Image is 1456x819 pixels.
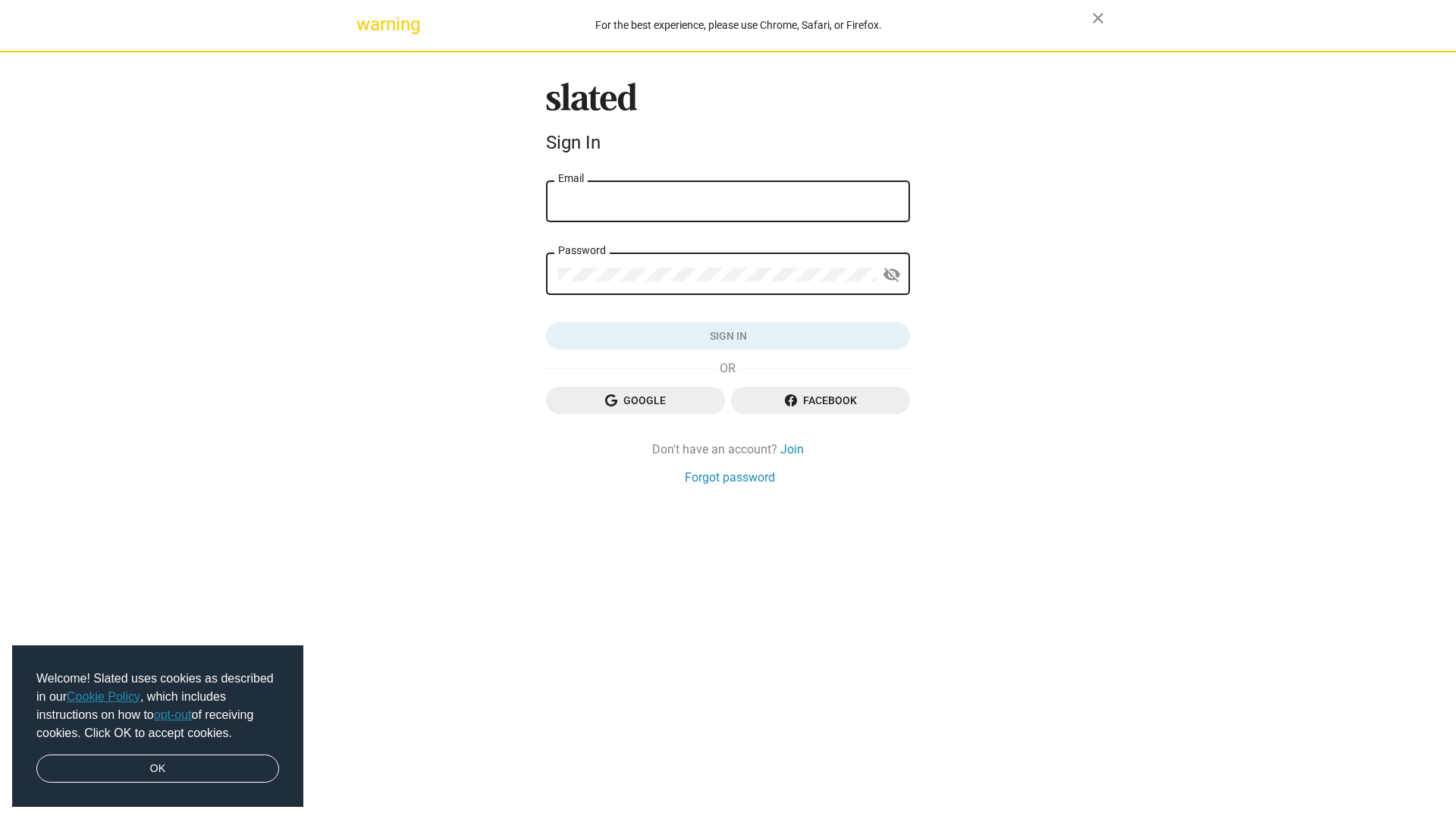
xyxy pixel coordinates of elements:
span: Facebook [743,387,898,414]
div: Sign In [546,132,910,153]
mat-icon: visibility_off [883,263,901,287]
mat-icon: close [1089,9,1107,27]
a: Join [780,441,804,457]
span: Welcome! Slated uses cookies as described in our , which includes instructions on how to of recei... [36,670,279,742]
button: Show password [877,260,907,290]
span: Google [558,387,713,414]
div: cookieconsent [12,645,303,808]
a: Forgot password [685,469,775,485]
button: Google [546,387,725,414]
a: dismiss cookie message [36,755,279,783]
sl-branding: Sign In [546,83,910,160]
button: Facebook [731,387,910,414]
a: opt-out [154,708,192,721]
a: Cookie Policy [67,690,140,703]
div: Don't have an account? [546,441,910,457]
div: For the best experience, please use Chrome, Safari, or Firefox. [385,15,1092,36]
mat-icon: warning [356,15,375,33]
